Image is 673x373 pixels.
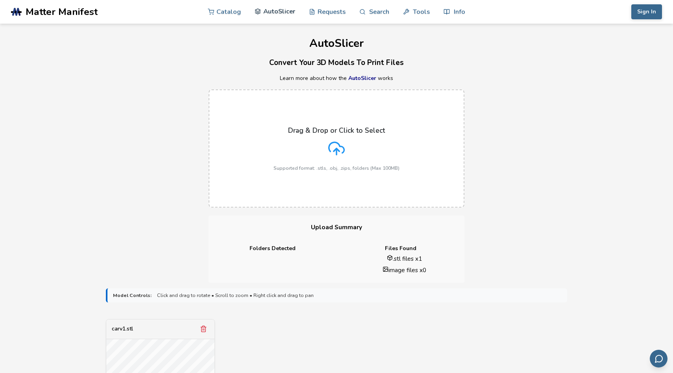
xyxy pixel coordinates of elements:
span: Matter Manifest [26,6,98,17]
button: Send feedback via email [650,350,667,367]
button: Remove model [198,323,209,334]
a: AutoSlicer [348,74,376,82]
span: Click and drag to rotate • Scroll to zoom • Right click and drag to pan [157,293,314,298]
strong: Model Controls: [113,293,152,298]
p: Drag & Drop or Click to Select [288,126,385,134]
h4: Files Found [342,245,459,252]
li: .stl files x 1 [350,254,459,263]
li: image files x 0 [350,266,459,274]
p: Supported format: .stls, .obj, .zips, folders (Max 100MB) [274,165,399,171]
h3: Upload Summary [209,215,464,239]
h4: Folders Detected [214,245,331,252]
div: carv1.stl [112,326,133,332]
button: Sign In [631,4,662,19]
